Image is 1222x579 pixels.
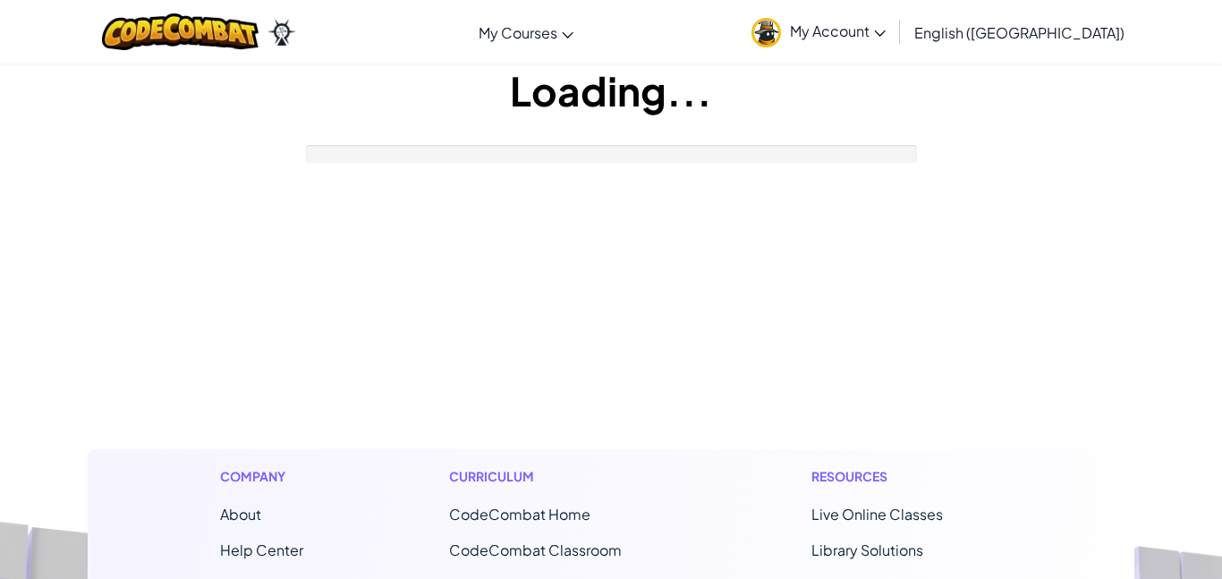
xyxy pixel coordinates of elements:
a: CodeCombat Classroom [449,541,622,559]
span: My Courses [479,23,557,42]
span: My Account [790,21,886,40]
h1: Resources [811,467,1002,486]
span: English ([GEOGRAPHIC_DATA]) [914,23,1124,42]
a: English ([GEOGRAPHIC_DATA]) [905,8,1133,56]
span: CodeCombat Home [449,505,590,524]
a: About [220,505,261,524]
img: Ozaria [267,19,296,46]
a: Live Online Classes [811,505,943,524]
img: avatar [751,18,781,47]
h1: Curriculum [449,467,666,486]
a: My Account [743,4,895,60]
a: Help Center [220,541,303,559]
a: Library Solutions [811,541,923,559]
h1: Company [220,467,303,486]
a: My Courses [470,8,582,56]
img: CodeCombat logo [102,13,259,50]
